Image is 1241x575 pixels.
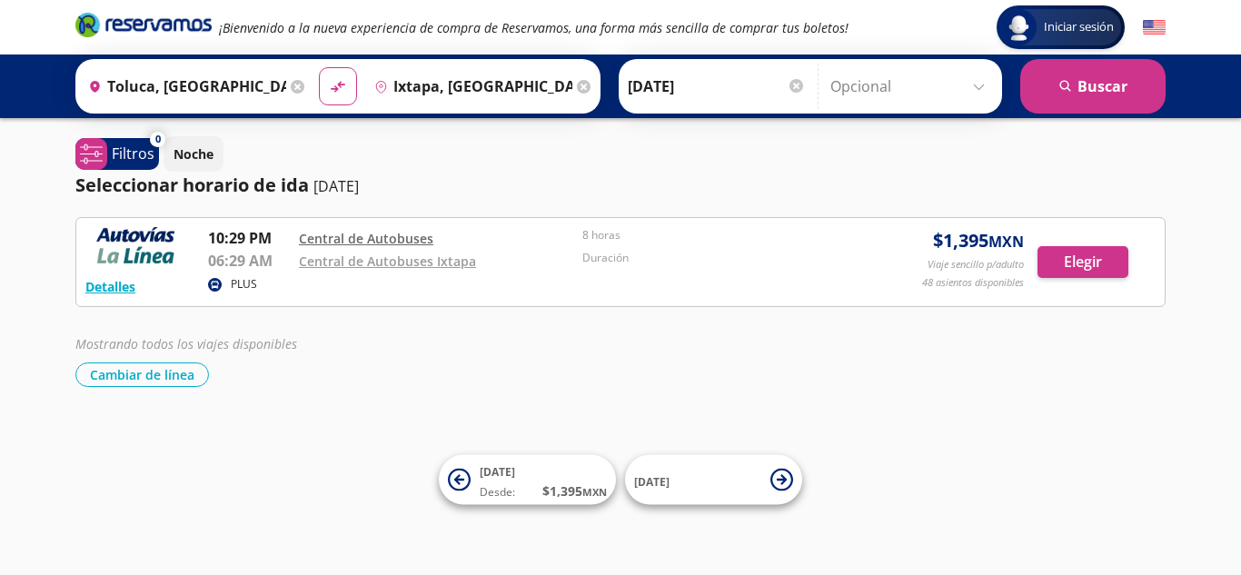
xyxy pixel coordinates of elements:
p: 10:29 PM [208,227,290,249]
p: Viaje sencillo p/adulto [928,257,1024,273]
p: Noche [174,144,213,164]
span: Iniciar sesión [1037,18,1121,36]
em: Mostrando todos los viajes disponibles [75,335,297,352]
button: Buscar [1020,59,1166,114]
button: Elegir [1037,246,1128,278]
p: PLUS [231,276,257,292]
a: Central de Autobuses Ixtapa [299,253,476,270]
span: [DATE] [634,473,670,489]
img: RESERVAMOS [85,227,185,263]
span: Desde: [480,484,515,501]
span: [DATE] [480,464,515,480]
p: Filtros [112,143,154,164]
span: $ 1,395 [542,481,607,501]
p: 48 asientos disponibles [922,275,1024,291]
a: Central de Autobuses [299,230,433,247]
p: [DATE] [313,175,359,197]
button: [DATE]Desde:$1,395MXN [439,455,616,505]
input: Buscar Origen [81,64,286,109]
p: Duración [582,250,857,266]
input: Opcional [830,64,993,109]
small: MXN [988,232,1024,252]
p: 06:29 AM [208,250,290,272]
a: Brand Logo [75,11,212,44]
i: Brand Logo [75,11,212,38]
button: Cambiar de línea [75,362,209,387]
p: 8 horas [582,227,857,243]
button: [DATE] [625,455,802,505]
em: ¡Bienvenido a la nueva experiencia de compra de Reservamos, una forma más sencilla de comprar tus... [219,19,849,36]
p: Seleccionar horario de ida [75,172,309,199]
input: Elegir Fecha [628,64,806,109]
button: English [1143,16,1166,39]
input: Buscar Destino [367,64,572,109]
span: $ 1,395 [933,227,1024,254]
span: 0 [155,132,161,147]
button: Noche [164,136,223,172]
button: Detalles [85,277,135,296]
button: 0Filtros [75,138,159,170]
small: MXN [582,485,607,499]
